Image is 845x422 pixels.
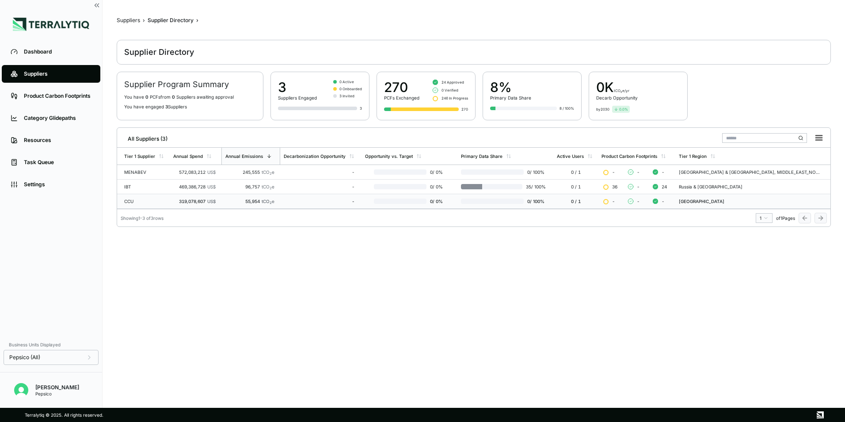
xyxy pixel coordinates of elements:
[596,107,609,112] div: by 2030
[24,48,91,55] div: Dashboard
[145,94,148,100] span: 0
[207,169,216,175] span: US$
[560,106,574,111] div: 8 / 100%
[24,92,91,100] div: Product Carbon Footprints
[173,199,216,204] div: 319,078,607
[662,184,667,189] span: 24
[35,384,79,391] div: [PERSON_NAME]
[24,159,91,166] div: Task Queue
[679,153,707,159] div: Tier 1 Region
[461,107,468,112] div: 270
[196,17,198,24] span: ›
[278,79,317,95] div: 3
[284,153,346,159] div: Decarbonization Opportunity
[339,93,354,99] span: 3 Invited
[426,184,450,189] span: 0 / 0 %
[557,184,594,189] div: 0 / 1
[442,88,458,93] span: 0 Verified
[637,169,639,175] span: -
[225,199,274,204] div: 55,954
[756,213,773,223] button: 1
[207,199,216,204] span: US$
[173,153,203,159] div: Annual Spend
[262,199,274,204] span: tCO e
[124,153,155,159] div: Tier 1 Supplier
[124,169,166,175] div: MENABEV
[637,184,639,189] span: -
[143,17,145,24] span: ›
[619,107,628,112] span: 0.0 %
[14,383,28,397] img: Erik Hut
[557,153,584,159] div: Active Users
[760,215,769,221] div: 1
[384,95,419,100] div: PCFs Exchanged
[612,199,615,204] span: -
[148,17,194,24] div: Supplier Directory
[121,215,164,221] div: Showing 1 - 3 of 3 rows
[225,153,263,159] div: Annual Emissions
[490,79,531,95] div: 8%
[24,181,91,188] div: Settings
[524,199,546,204] span: 0 / 100 %
[24,115,91,122] div: Category Glidepaths
[11,380,32,401] button: Open user button
[270,186,272,190] sub: 2
[284,169,354,175] div: -
[557,169,594,175] div: 0 / 1
[612,169,615,175] span: -
[270,201,272,205] sub: 2
[679,169,820,175] div: [GEOGRAPHIC_DATA] & [GEOGRAPHIC_DATA], MIDDLE_EAST_NORTH_AFRICA
[262,184,274,189] span: tCO e
[339,79,354,84] span: 0 Active
[4,339,99,350] div: Business Units Displayed
[426,199,450,204] span: 0 / 0 %
[461,153,502,159] div: Primary Data Share
[384,79,419,95] div: 270
[284,184,354,189] div: -
[117,17,140,24] div: Suppliers
[284,199,354,204] div: -
[121,132,167,142] div: All Suppliers (3)
[24,70,91,77] div: Suppliers
[124,199,166,204] div: CCU
[172,94,175,100] span: 0
[124,94,256,100] p: You have PCF s from Supplier s awaiting approval
[662,169,664,175] span: -
[278,95,317,100] div: Suppliers Engaged
[262,169,274,175] span: tCO e
[124,47,194,58] div: Supplier Directory
[679,199,820,204] div: [GEOGRAPHIC_DATA]
[601,153,657,159] div: Product Carbon Footprints
[173,184,216,189] div: 469,386,728
[557,199,594,204] div: 0 / 1
[225,169,274,175] div: 245,555
[13,18,89,31] img: Logo
[524,169,546,175] span: 0 / 100 %
[35,391,79,396] div: Pepsico
[270,172,272,176] sub: 2
[360,106,362,111] div: 3
[614,88,629,93] span: tCO₂e/yr
[426,169,450,175] span: 0 / 0 %
[662,199,664,204] span: -
[490,95,531,100] div: Primary Data Share
[339,86,362,92] span: 0 Onboarded
[124,184,166,189] div: IBT
[24,137,91,144] div: Resources
[9,354,40,361] span: Pepsico (All)
[612,184,617,189] span: 36
[365,153,413,159] div: Opportunity vs. Target
[596,95,638,100] div: Decarb Opportunity
[124,104,256,109] p: You have engaged Suppliers
[596,79,638,95] div: 0 K
[124,79,256,90] h2: Supplier Program Summary
[225,184,274,189] div: 96,757
[165,104,168,109] span: 3
[637,199,639,204] span: -
[442,80,464,85] span: 24 Approved
[442,96,468,101] span: 246 In Progress
[207,184,216,189] span: US$
[776,215,795,221] span: of 1 Pages
[173,169,216,175] div: 572,083,212
[679,184,820,189] div: Russia & [GEOGRAPHIC_DATA]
